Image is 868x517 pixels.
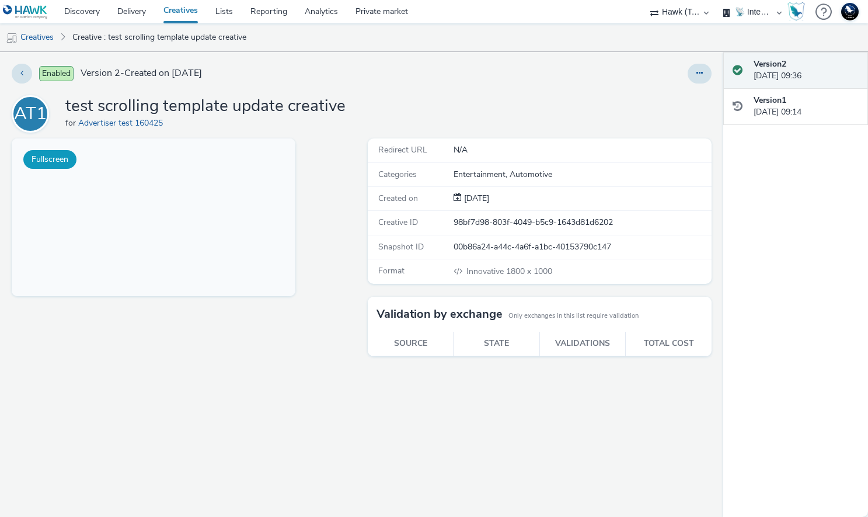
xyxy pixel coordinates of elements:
[754,58,859,82] div: [DATE] 09:36
[454,241,710,253] div: 00b86a24-a44c-4a6f-a1bc-40153790c147
[81,67,202,80] span: Version 2 - Created on [DATE]
[78,117,168,129] a: Advertiser test 160425
[787,2,805,21] img: Hawk Academy
[454,169,710,181] div: Entertainment, Automotive
[23,150,76,169] button: Fullscreen
[539,332,625,356] th: Validations
[466,266,506,277] span: Innovative
[754,58,786,70] strong: Version 2
[378,241,424,252] span: Snapshot ID
[841,3,859,20] img: Support Hawk
[626,332,712,356] th: Total cost
[378,193,418,204] span: Created on
[787,2,810,21] a: Hawk Academy
[454,144,468,155] span: N/A
[378,217,418,228] span: Creative ID
[378,144,427,155] span: Redirect URL
[377,306,503,323] h3: Validation by exchange
[378,265,405,276] span: Format
[754,95,786,106] strong: Version 1
[462,193,489,204] div: Creation 05 September 2025, 09:14
[65,117,78,129] span: for
[67,23,252,51] a: Creative : test scrolling template update creative
[14,98,47,130] div: AT1
[6,32,18,44] img: mobile
[378,169,417,180] span: Categories
[12,108,54,119] a: AT1
[454,332,539,356] th: State
[754,95,859,119] div: [DATE] 09:14
[39,66,74,81] span: Enabled
[65,95,346,117] h1: test scrolling template update creative
[368,332,454,356] th: Source
[3,5,48,19] img: undefined Logo
[454,217,710,228] div: 98bf7d98-803f-4049-b5c9-1643d81d6202
[465,266,552,277] span: 1800 x 1000
[508,311,639,321] small: Only exchanges in this list require validation
[462,193,489,204] span: [DATE]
